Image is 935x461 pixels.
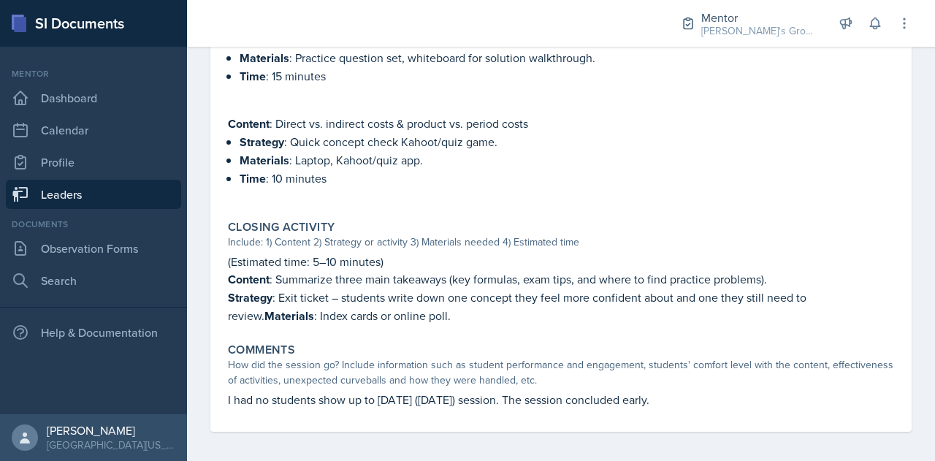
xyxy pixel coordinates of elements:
[240,151,894,169] p: : Laptop, Kahoot/quiz app.
[6,266,181,295] a: Search
[240,134,284,151] strong: Strategy
[228,357,894,388] div: How did the session go? Include information such as student performance and engagement, students'...
[240,68,266,85] strong: Time
[228,235,894,250] div: Include: 1) Content 2) Strategy or activity 3) Materials needed 4) Estimated time
[6,218,181,231] div: Documents
[240,67,894,85] p: : 15 minutes
[228,289,894,325] p: : Exit ticket – students write down one concept they feel more confident about and one they still...
[701,23,818,39] div: [PERSON_NAME]'s Groups / Fall 2025
[6,148,181,177] a: Profile
[240,169,894,188] p: : 10 minutes
[6,67,181,80] div: Mentor
[240,152,289,169] strong: Materials
[240,49,894,67] p: : Practice question set, whiteboard for solution walkthrough.
[6,83,181,113] a: Dashboard
[6,115,181,145] a: Calendar
[240,50,289,66] strong: Materials
[228,343,295,357] label: Comments
[240,133,894,151] p: : Quick concept check Kahoot/quiz game.
[6,180,181,209] a: Leaders
[228,220,335,235] label: Closing Activity
[228,289,272,306] strong: Strategy
[228,270,894,289] p: : Summarize three main takeaways (key formulas, exam tips, and where to find practice problems).
[264,308,314,324] strong: Materials
[228,391,894,408] p: I had no students show up to [DATE] ([DATE]) session. The session concluded early.
[701,9,818,26] div: Mentor
[6,318,181,347] div: Help & Documentation
[240,170,266,187] strong: Time
[228,115,894,133] p: : Direct vs. indirect costs & product vs. period costs
[228,253,894,270] p: (Estimated time: 5–10 minutes)
[228,115,270,132] strong: Content
[228,271,270,288] strong: Content
[47,438,175,452] div: [GEOGRAPHIC_DATA][US_STATE] in [GEOGRAPHIC_DATA]
[47,423,175,438] div: [PERSON_NAME]
[6,234,181,263] a: Observation Forms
